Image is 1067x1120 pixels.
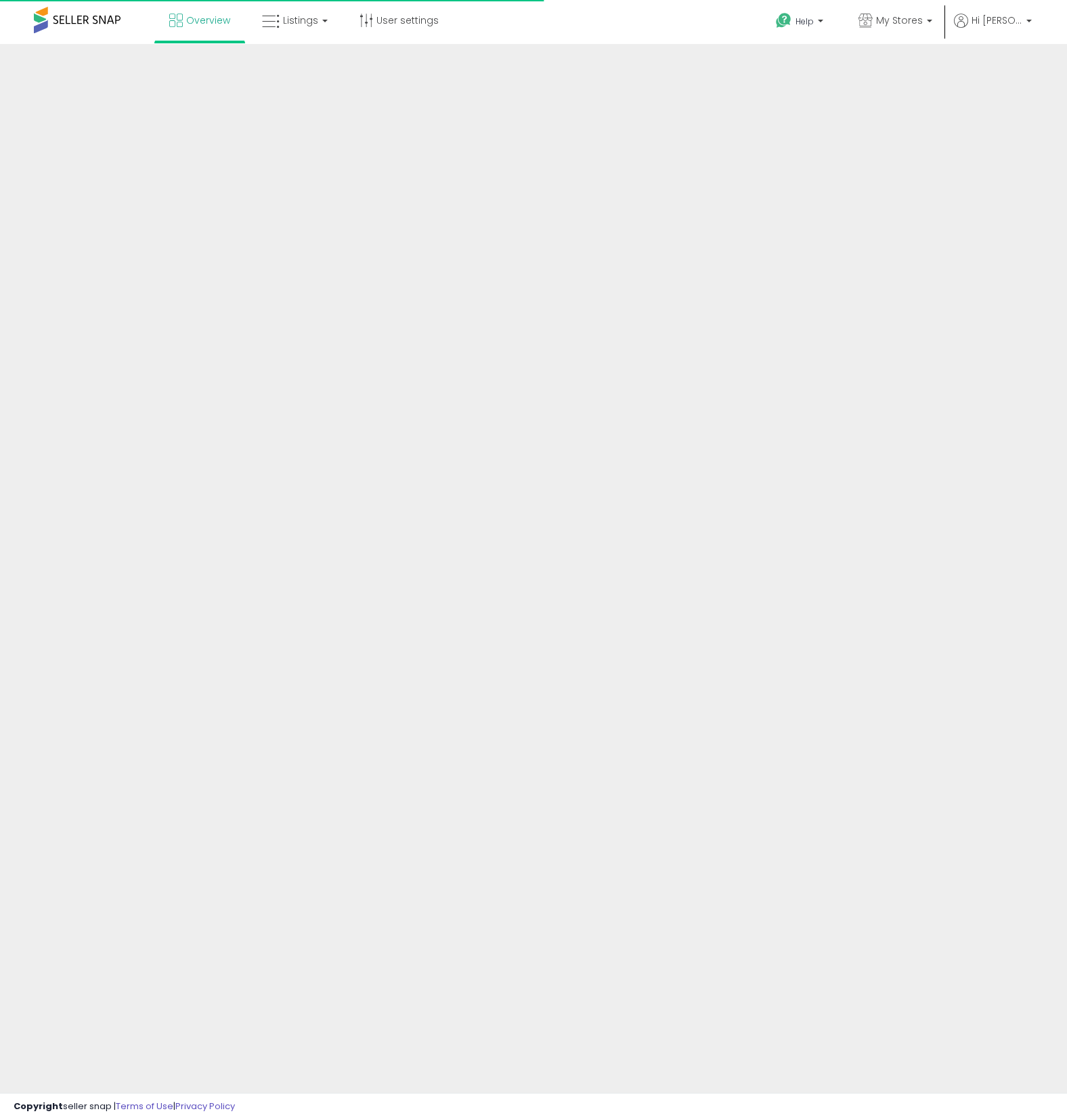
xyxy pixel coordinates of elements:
span: My Stores [876,14,923,27]
a: Help [765,2,837,44]
span: Listings [283,14,318,27]
span: Overview [186,14,230,27]
a: Hi [PERSON_NAME] [954,14,1032,44]
i: Get Help [775,12,792,29]
span: Help [796,16,814,27]
span: Hi [PERSON_NAME] [972,14,1022,27]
